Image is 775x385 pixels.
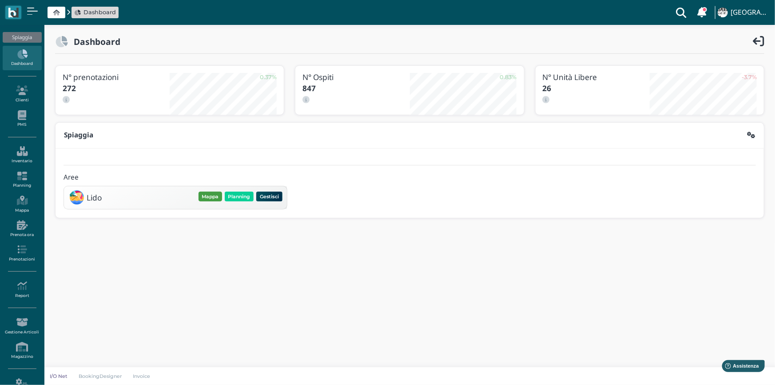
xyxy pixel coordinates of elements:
a: Prenota ora [3,217,41,241]
h2: Dashboard [68,37,120,46]
a: Dashboard [75,8,116,16]
a: PMS [3,107,41,131]
a: Dashboard [3,46,41,70]
a: Prenotazioni [3,241,41,265]
iframe: Help widget launcher [712,357,767,377]
span: Assistenza [26,7,59,14]
img: logo [8,8,18,18]
img: ... [718,8,727,17]
button: Planning [225,192,254,201]
b: 26 [543,83,552,93]
h4: Aree [64,174,79,181]
a: Planning [3,168,41,192]
button: Mappa [199,192,222,201]
b: 847 [302,83,316,93]
h3: N° prenotazioni [63,73,170,81]
button: Gestisci [256,192,282,201]
a: Inventario [3,143,41,167]
b: 272 [63,83,76,93]
h3: Lido [87,193,102,202]
div: Spiaggia [3,32,41,43]
h3: N° Unità Libere [543,73,650,81]
a: Clienti [3,82,41,106]
a: ... [GEOGRAPHIC_DATA] [716,2,770,23]
b: Spiaggia [64,130,93,140]
h4: [GEOGRAPHIC_DATA] [731,9,770,16]
h3: N° Ospiti [302,73,409,81]
span: Dashboard [83,8,116,16]
a: Mappa [3,192,41,217]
